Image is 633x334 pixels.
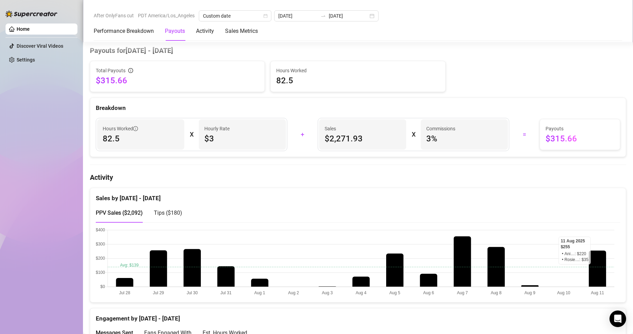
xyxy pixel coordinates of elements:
[165,27,185,35] div: Payouts
[133,126,138,131] span: info-circle
[329,12,368,20] input: End date
[103,125,138,132] span: Hours Worked
[278,12,318,20] input: Start date
[426,133,502,144] span: 3 %
[546,133,614,144] span: $315.66
[190,129,193,140] div: X
[90,46,626,55] h4: Payouts for [DATE] - [DATE]
[96,188,620,203] div: Sales by [DATE] - [DATE]
[96,210,143,216] span: PPV Sales ( $2,092 )
[320,13,326,19] span: to
[276,75,439,86] span: 82.5
[94,10,134,21] span: After OnlyFans cut
[103,133,179,144] span: 82.5
[276,67,439,74] span: Hours Worked
[546,125,614,132] span: Payouts
[320,13,326,19] span: swap-right
[426,125,455,132] article: Commissions
[17,43,63,49] a: Discover Viral Videos
[6,10,57,17] img: logo-BBDzfeDw.svg
[325,133,401,144] span: $2,271.93
[17,26,30,32] a: Home
[204,125,230,132] article: Hourly Rate
[291,129,314,140] div: +
[96,75,259,86] span: $315.66
[225,27,258,35] div: Sales Metrics
[325,125,401,132] span: Sales
[17,57,35,63] a: Settings
[90,173,626,182] h4: Activity
[96,103,620,113] div: Breakdown
[263,14,268,18] span: calendar
[128,68,133,73] span: info-circle
[154,210,182,216] span: Tips ( $180 )
[412,129,415,140] div: X
[96,67,125,74] span: Total Payouts
[609,310,626,327] div: Open Intercom Messenger
[94,27,154,35] div: Performance Breakdown
[138,10,195,21] span: PDT America/Los_Angeles
[204,133,280,144] span: $3
[203,11,267,21] span: Custom date
[96,308,620,323] div: Engagement by [DATE] - [DATE]
[513,129,536,140] div: =
[196,27,214,35] div: Activity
